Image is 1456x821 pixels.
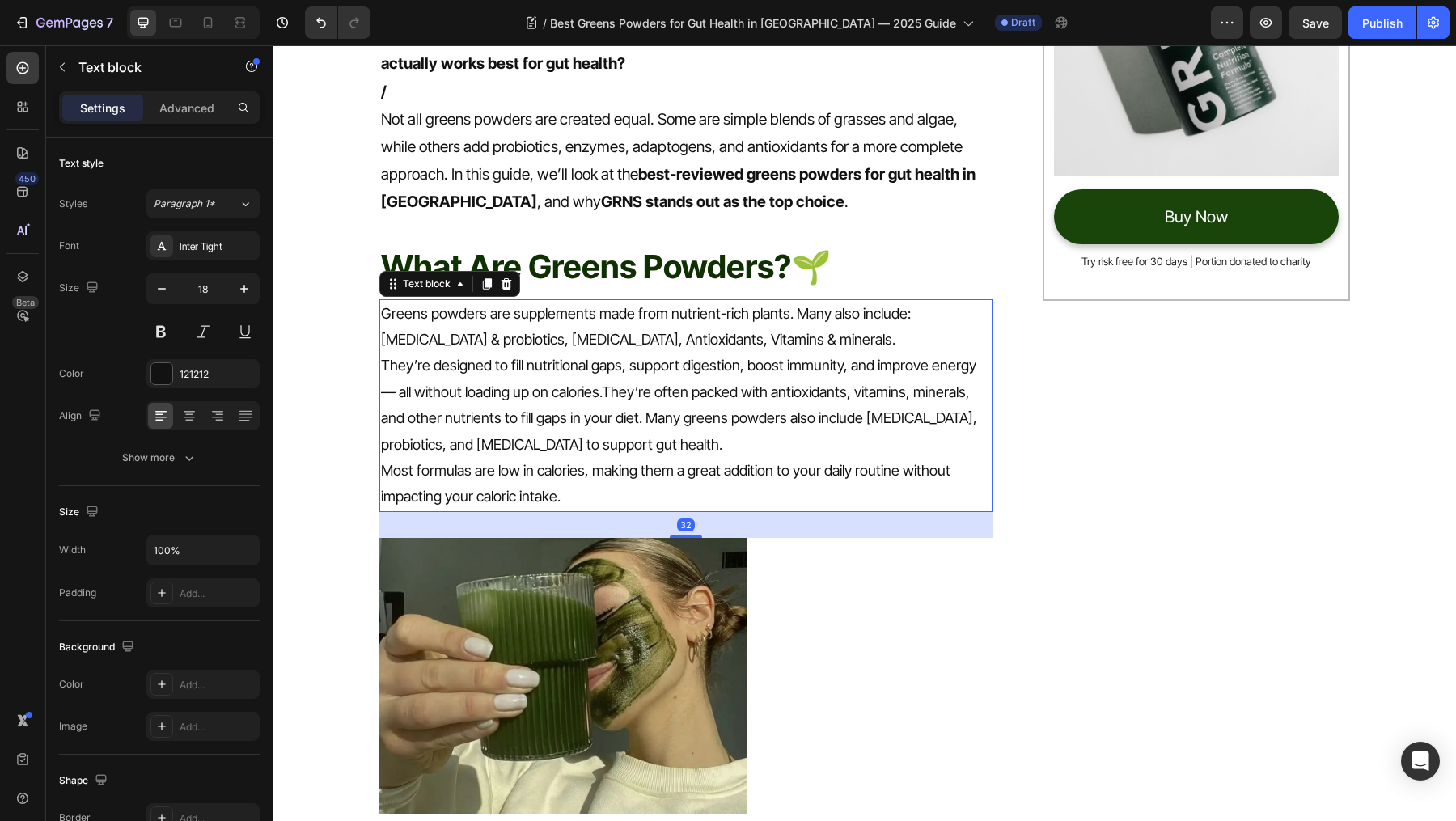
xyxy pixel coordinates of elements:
p: Advanced [159,99,214,116]
strong: best-reviewed greens powders for gut health in [GEOGRAPHIC_DATA] [108,120,703,166]
button: Show more [59,443,260,472]
div: Add... [180,586,256,601]
p: 7 [106,13,113,32]
div: Beta [12,296,39,309]
span: Best Greens Powders for Gut Health in [GEOGRAPHIC_DATA] — 2025 Guide [550,15,956,32]
div: Size [59,277,102,299]
strong: GRNS stands out as the top choice [328,147,572,166]
strong: / [108,37,114,56]
div: Padding [59,586,96,600]
p: Not all greens powders are created equal. Some are simple blends of grasses and algae, while othe... [108,61,719,171]
div: Buy Now [892,157,955,186]
div: Inter Tight [180,239,256,254]
div: Background [59,637,138,658]
p: Most formulas are low in calories, making them a great addition to your daily routine without imp... [108,413,719,465]
p: Settings [80,99,125,116]
div: Add... [180,720,256,734]
span: Save [1302,16,1329,30]
p: Try risk free for 30 days | Portion donated to charity [783,207,1064,226]
button: 7 [6,6,121,39]
input: Auto [147,535,259,565]
div: 450 [15,172,39,185]
div: Add... [180,678,256,692]
p: Text block [78,57,216,77]
div: 32 [404,473,422,486]
div: Text block [127,231,181,246]
p: They’re designed to fill nutritional gaps, support digestion, boost immunity, and improve energy ... [108,307,719,413]
div: Show more [122,450,197,466]
div: Text style [59,156,104,171]
span: What Are Greens Powders?🌱 [108,201,559,241]
div: 121212 [180,367,256,382]
a: Buy Now [781,144,1065,199]
p: [MEDICAL_DATA] & probiotics, [MEDICAL_DATA], Antioxidants, Vitamins & minerals. [108,281,719,307]
div: Width [59,543,86,557]
div: Size [59,501,102,523]
div: Font [59,239,79,253]
button: Publish [1348,6,1416,39]
div: Styles [59,197,87,211]
button: Save [1289,6,1342,39]
div: Color [59,366,84,381]
div: Image [59,719,87,734]
span: Paragraph 1* [154,197,215,211]
div: Align [59,405,104,427]
span: / [543,15,547,32]
iframe: Design area [273,45,1456,821]
div: Shape [59,770,111,792]
img: Close-up of a vibrant green drink with ice cubes in a clear glass, illuminated by natural sunligh... [107,493,475,768]
span: Draft [1011,15,1035,30]
p: Greens powders are supplements made from nutrient-rich plants. Many also include: [108,256,719,281]
button: Paragraph 1* [146,189,260,218]
div: Undo/Redo [305,6,370,39]
div: Open Intercom Messenger [1401,742,1440,781]
div: Color [59,677,84,692]
div: Publish [1362,15,1403,32]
